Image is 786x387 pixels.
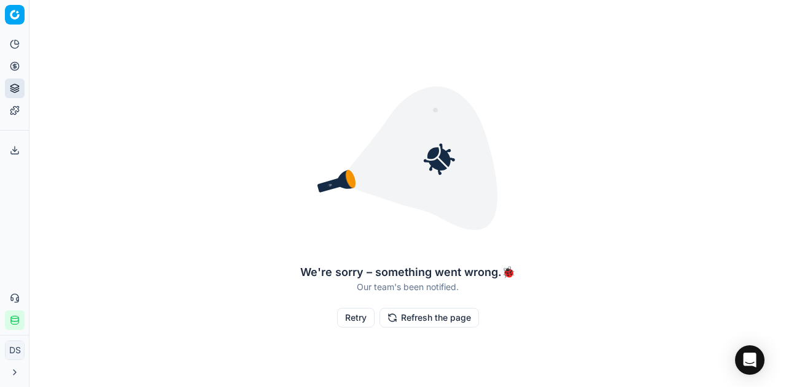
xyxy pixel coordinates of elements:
[300,281,515,293] div: Our team's been notified.
[379,308,479,328] button: Refresh the page
[309,60,506,256] img: crash
[337,308,375,328] button: Retry
[5,340,25,360] button: DS
[300,264,515,281] div: We're sorry – something went wrong. 🐞
[735,345,765,375] div: Open Intercom Messenger
[6,341,24,359] span: DS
